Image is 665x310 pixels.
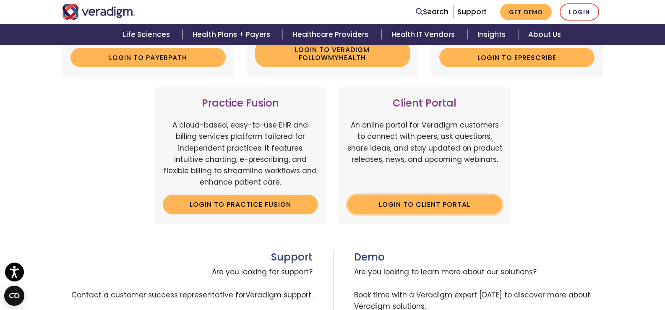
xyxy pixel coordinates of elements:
[347,195,503,214] a: Login to Client Portal
[381,24,467,45] a: Health IT Vendors
[439,48,595,67] a: Login to ePrescribe
[245,290,313,300] span: Veradigm support.
[354,251,603,263] h3: Demo
[62,263,313,304] span: Are you looking for support? Contact a customer success representative for
[467,24,518,45] a: Insights
[163,97,318,109] h3: Practice Fusion
[347,120,503,188] p: An online portal for Veradigm customers to connect with peers, ask questions, share ideas, and st...
[183,24,283,45] a: Health Plans + Payers
[113,24,183,45] a: Life Sciences
[70,48,226,67] a: Login to Payerpath
[255,40,410,67] a: Login to Veradigm FollowMyHealth
[457,7,487,17] a: Support
[560,3,599,21] a: Login
[62,4,136,20] img: Veradigm logo
[4,286,24,306] button: Open CMP widget
[163,195,318,214] a: Login to Practice Fusion
[416,6,449,18] a: Search
[518,24,571,45] a: About Us
[347,97,503,109] h3: Client Portal
[504,250,655,300] iframe: Drift Chat Widget
[163,120,318,188] p: A cloud-based, easy-to-use EHR and billing services platform tailored for independent practices. ...
[500,4,552,20] a: Get Demo
[62,251,313,263] h3: Support
[283,24,381,45] a: Healthcare Providers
